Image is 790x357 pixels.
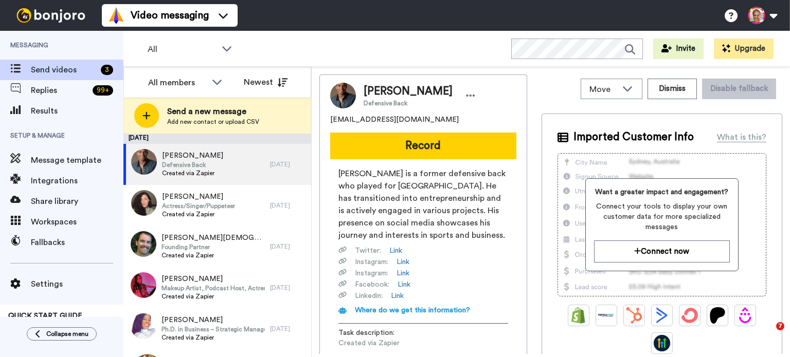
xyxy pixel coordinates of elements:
span: [PERSON_NAME] [161,315,265,325]
img: 7a954185-5e1d-445d-bdfd-32fa8b351905.jpg [131,313,156,339]
span: All [148,43,217,55]
span: Task description : [338,328,410,338]
div: [DATE] [123,134,311,144]
img: Shopify [570,307,587,324]
div: [DATE] [270,284,306,292]
button: Upgrade [714,39,774,59]
span: Created via Zapier [161,251,265,259]
img: ActiveCampaign [654,307,670,324]
span: Defensive Back [364,99,453,107]
span: Imported Customer Info [573,129,694,145]
span: Video messaging [131,8,209,23]
img: 2b631f41-a4cd-4468-921a-e3e63f4aeac8.jpg [131,190,157,216]
span: [EMAIL_ADDRESS][DOMAIN_NAME] [330,115,459,125]
span: Linkedin : [355,291,383,301]
span: Twitter : [355,246,381,256]
span: Replies [31,84,88,97]
span: Created via Zapier [338,338,436,348]
span: Settings [31,278,123,290]
span: Defensive Back [162,161,223,169]
span: Message template [31,154,123,166]
div: All members [148,77,207,89]
span: 7 [776,322,784,330]
span: [PERSON_NAME] [162,151,223,161]
span: Want a greater impact and engagement? [594,187,730,197]
span: Created via Zapier [162,169,223,177]
span: Results [31,105,123,117]
img: 9c98de20-bc8a-4d03-b620-6f305cb95881.jpg [131,231,156,257]
div: What is this? [717,131,766,143]
div: 3 [101,65,113,75]
img: d70d2b74-ef43-4eab-8b77-9d21e956ef21.jpg [131,272,156,298]
div: [DATE] [270,325,306,333]
span: [PERSON_NAME] [162,192,235,202]
img: Image of Denzel Watkins [330,83,356,108]
iframe: Intercom live chat [755,322,780,347]
span: Facebook : [355,279,389,290]
span: Where do we get this information? [355,307,470,314]
img: vm-color.svg [108,7,124,24]
span: Fallbacks [31,236,123,249]
img: Drip [737,307,753,324]
span: Ph.D. in Business – Strategic Management [161,325,265,333]
button: Dismiss [648,79,697,99]
span: Share library [31,195,123,208]
a: Link [397,257,409,267]
div: [DATE] [270,201,306,210]
span: Connect your tools to display your own customer data for more specialized messages [594,201,730,232]
div: [DATE] [270,242,306,251]
span: Makeup Artist, Podcast Host, Actress, Singer [161,284,265,292]
span: Workspaces [31,216,123,228]
span: [PERSON_NAME] [161,274,265,284]
span: Created via Zapier [161,333,265,342]
span: Collapse menu [46,330,88,338]
button: Record [330,133,516,159]
img: Patreon [709,307,726,324]
span: Instagram : [355,257,388,267]
button: Connect now [594,240,730,262]
span: Founding Partner [161,243,265,251]
span: Add new contact or upload CSV [167,118,259,126]
a: Link [397,268,409,278]
div: 99 + [93,85,113,96]
button: Collapse menu [27,327,97,341]
span: Send videos [31,64,97,76]
span: [PERSON_NAME][DEMOGRAPHIC_DATA] [161,233,265,243]
span: [PERSON_NAME] is a former defensive back who played for [GEOGRAPHIC_DATA]. He has transitioned in... [338,167,508,241]
button: Invite [653,39,704,59]
img: GoHighLevel [654,335,670,351]
div: [DATE] [270,160,306,168]
a: Link [398,279,410,290]
img: Hubspot [626,307,642,324]
span: Actress/Singer/Puppeteer [162,202,235,210]
img: 8954a1fa-72b8-40e4-b612-469666a4ec1f.jpg [131,149,157,175]
img: Ontraport [598,307,615,324]
button: Disable fallback [702,79,776,99]
span: Move [589,83,617,96]
span: Instagram : [355,268,388,278]
a: Link [389,246,402,256]
span: Created via Zapier [162,210,235,218]
img: ConvertKit [681,307,698,324]
img: bj-logo-header-white.svg [12,8,89,23]
span: Created via Zapier [161,292,265,300]
span: QUICK START GUIDE [8,312,82,320]
span: Send a new message [167,105,259,118]
a: Link [391,291,404,301]
span: Integrations [31,175,123,187]
span: [PERSON_NAME] [364,84,453,99]
button: Newest [236,72,295,92]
